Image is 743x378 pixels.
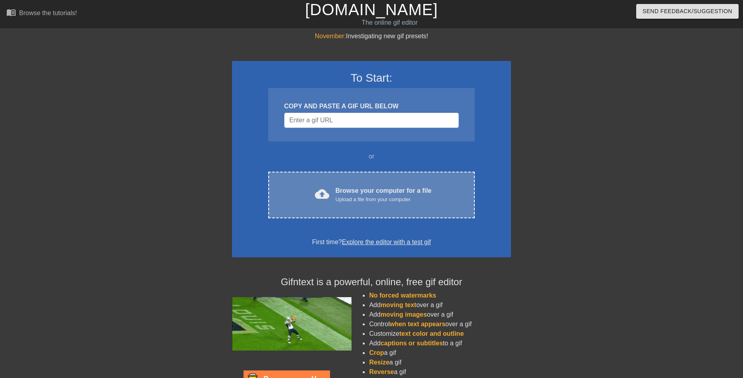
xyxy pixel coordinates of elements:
a: Explore the editor with a test gif [342,239,431,245]
span: captions or subtitles [381,340,443,347]
li: a gif [369,358,511,367]
span: moving text [381,302,417,308]
li: a gif [369,348,511,358]
span: No forced watermarks [369,292,436,299]
span: moving images [381,311,427,318]
span: Crop [369,349,384,356]
span: Send Feedback/Suggestion [643,6,732,16]
a: [DOMAIN_NAME] [305,1,438,18]
li: Add to a gif [369,339,511,348]
h3: To Start: [242,71,501,85]
span: when text appears [390,321,446,327]
div: Browse the tutorials! [19,10,77,16]
div: COPY AND PASTE A GIF URL BELOW [284,102,459,111]
li: Customize [369,329,511,339]
div: Browse your computer for a file [336,186,432,204]
li: Add over a gif [369,310,511,319]
li: Control over a gif [369,319,511,329]
img: football_small.gif [232,297,352,351]
input: Username [284,113,459,128]
span: text color and outline [399,330,464,337]
div: Investigating new gif presets! [232,31,511,41]
li: Add over a gif [369,300,511,310]
span: Reverse [369,368,394,375]
div: The online gif editor [252,18,527,27]
span: November: [315,33,346,39]
div: Upload a file from your computer [336,196,432,204]
div: First time? [242,237,501,247]
div: or [253,152,490,161]
span: cloud_upload [315,187,329,201]
h4: Gifntext is a powerful, online, free gif editor [232,276,511,288]
button: Send Feedback/Suggestion [636,4,739,19]
span: menu_book [6,8,16,17]
a: Browse the tutorials! [6,8,77,20]
li: a gif [369,367,511,377]
span: Resize [369,359,389,366]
